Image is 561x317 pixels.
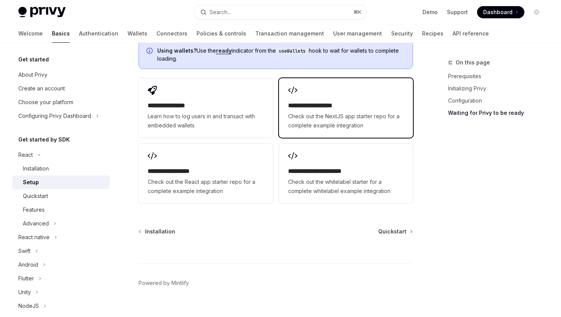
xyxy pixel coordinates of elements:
[255,24,324,43] a: Transaction management
[18,150,33,159] div: React
[12,285,42,299] button: Unity
[12,258,50,272] button: Android
[12,217,60,230] button: Advanced
[18,55,49,64] h5: Get started
[18,70,47,79] div: About Privy
[18,301,39,311] div: NodeJS
[12,189,110,203] a: Quickstart
[448,70,549,82] a: Prerequisites
[195,5,366,19] button: Search...⌘K
[147,48,154,55] svg: Info
[18,135,70,144] h5: Get started by SDK
[483,8,513,16] span: Dashboard
[139,144,272,203] a: **** **** **** ***Check out the React app starter repo for a complete example integration
[156,24,187,43] a: Connectors
[12,95,110,109] a: Choose your platform
[422,8,438,16] a: Demo
[157,47,197,54] strong: Using wallets?
[288,177,404,196] span: Check out the whitelabel starter for a complete whitelabel example integration
[12,299,50,313] button: NodeJS
[18,288,31,297] div: Unity
[139,228,175,235] a: Installation
[18,246,31,256] div: Swift
[279,78,413,138] a: **** **** **** ****Check out the NextJS app starter repo for a complete example integration
[79,24,118,43] a: Authentication
[448,82,549,95] a: Initializing Privy
[12,203,110,217] a: Features
[422,24,443,43] a: Recipes
[456,58,490,67] span: On this page
[276,47,309,55] code: useWallets
[12,175,110,189] a: Setup
[279,144,413,203] a: **** **** **** **** ***Check out the whitelabel starter for a complete whitelabel example integra...
[391,24,413,43] a: Security
[18,98,73,107] div: Choose your platform
[447,8,468,16] a: Support
[12,68,110,82] a: About Privy
[448,95,549,107] a: Configuration
[148,177,263,196] span: Check out the React app starter repo for a complete example integration
[23,178,39,187] div: Setup
[18,7,66,18] img: light logo
[157,47,405,63] span: Use the indicator from the hook to wait for wallets to complete loading.
[530,6,543,18] button: Toggle dark mode
[18,233,50,242] div: React native
[378,228,412,235] a: Quickstart
[12,148,44,162] button: React
[12,82,110,95] a: Create an account
[12,162,110,175] a: Installation
[23,191,48,201] div: Quickstart
[353,9,361,15] span: ⌘ K
[333,24,382,43] a: User management
[139,279,189,287] a: Powered by Mintlify
[148,112,263,130] span: Learn how to log users in and transact with embedded wallets
[18,260,38,269] div: Android
[12,109,103,123] button: Configuring Privy Dashboard
[18,111,91,121] div: Configuring Privy Dashboard
[288,112,404,130] span: Check out the NextJS app starter repo for a complete example integration
[52,24,70,43] a: Basics
[210,8,231,17] div: Search...
[12,230,61,244] button: React native
[23,219,49,228] div: Advanced
[216,47,232,54] a: ready
[139,78,272,138] a: **** **** **** *Learn how to log users in and transact with embedded wallets
[197,24,246,43] a: Policies & controls
[448,107,549,119] a: Waiting for Privy to be ready
[23,164,49,173] div: Installation
[18,84,65,93] div: Create an account
[453,24,489,43] a: API reference
[18,24,43,43] a: Welcome
[477,6,524,18] a: Dashboard
[378,228,406,235] span: Quickstart
[127,24,147,43] a: Wallets
[12,244,42,258] button: Swift
[12,272,45,285] button: Flutter
[18,274,34,283] div: Flutter
[23,205,45,214] div: Features
[145,228,175,235] span: Installation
